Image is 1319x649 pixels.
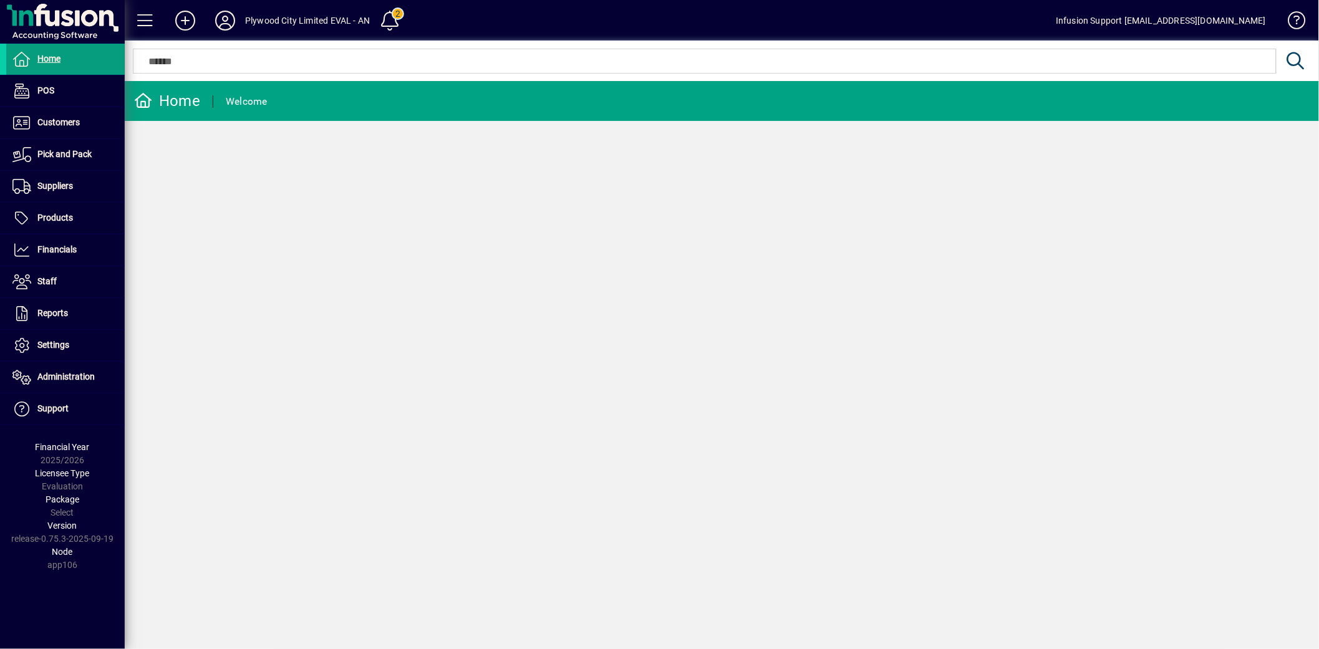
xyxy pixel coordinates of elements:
[46,494,79,504] span: Package
[6,171,125,202] a: Suppliers
[37,276,57,286] span: Staff
[36,468,90,478] span: Licensee Type
[245,11,370,31] div: Plywood City Limited EVAL - AN
[6,107,125,138] a: Customers
[6,75,125,107] a: POS
[205,9,245,32] button: Profile
[36,442,90,452] span: Financial Year
[134,91,200,111] div: Home
[37,54,60,64] span: Home
[6,234,125,266] a: Financials
[37,117,80,127] span: Customers
[37,308,68,318] span: Reports
[37,372,95,382] span: Administration
[1056,11,1266,31] div: Infusion Support [EMAIL_ADDRESS][DOMAIN_NAME]
[6,330,125,361] a: Settings
[226,92,268,112] div: Welcome
[37,403,69,413] span: Support
[165,9,205,32] button: Add
[6,139,125,170] a: Pick and Pack
[6,203,125,234] a: Products
[6,393,125,425] a: Support
[37,85,54,95] span: POS
[37,149,92,159] span: Pick and Pack
[6,298,125,329] a: Reports
[37,340,69,350] span: Settings
[37,181,73,191] span: Suppliers
[37,244,77,254] span: Financials
[1278,2,1303,43] a: Knowledge Base
[48,521,77,531] span: Version
[37,213,73,223] span: Products
[6,266,125,297] a: Staff
[6,362,125,393] a: Administration
[52,547,73,557] span: Node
